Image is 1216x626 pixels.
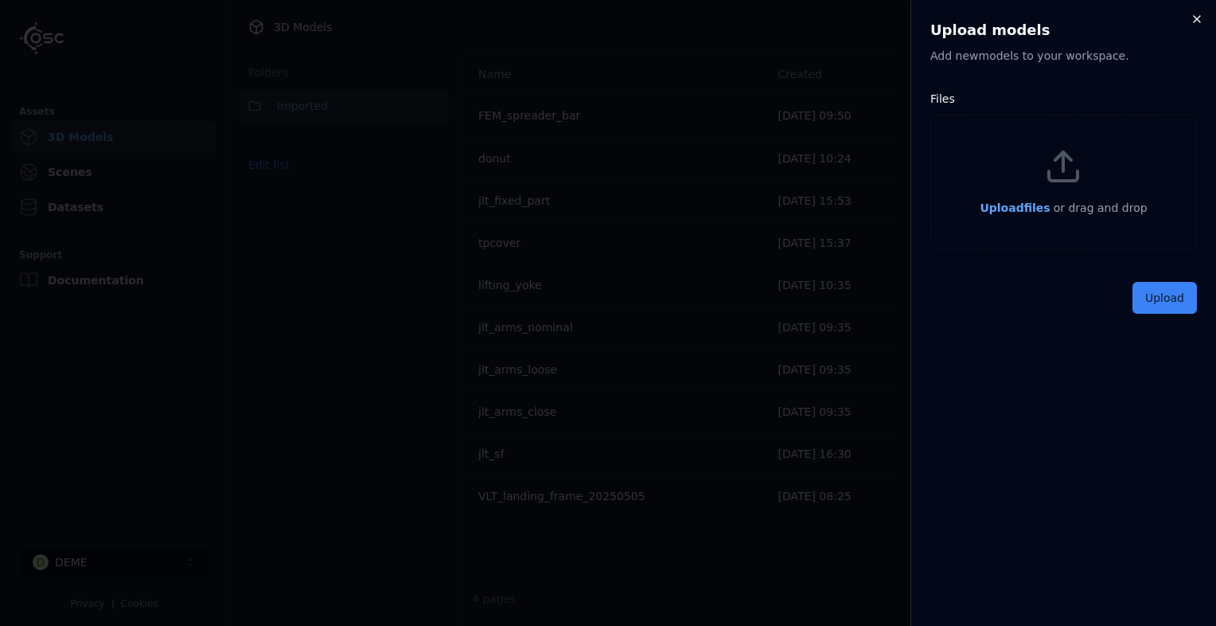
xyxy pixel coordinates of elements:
[930,19,1197,41] h2: Upload models
[930,48,1197,64] p: Add new model s to your workspace.
[930,92,955,105] label: Files
[1050,198,1148,217] p: or drag and drop
[980,201,1050,214] span: Upload files
[1132,282,1197,314] button: Upload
